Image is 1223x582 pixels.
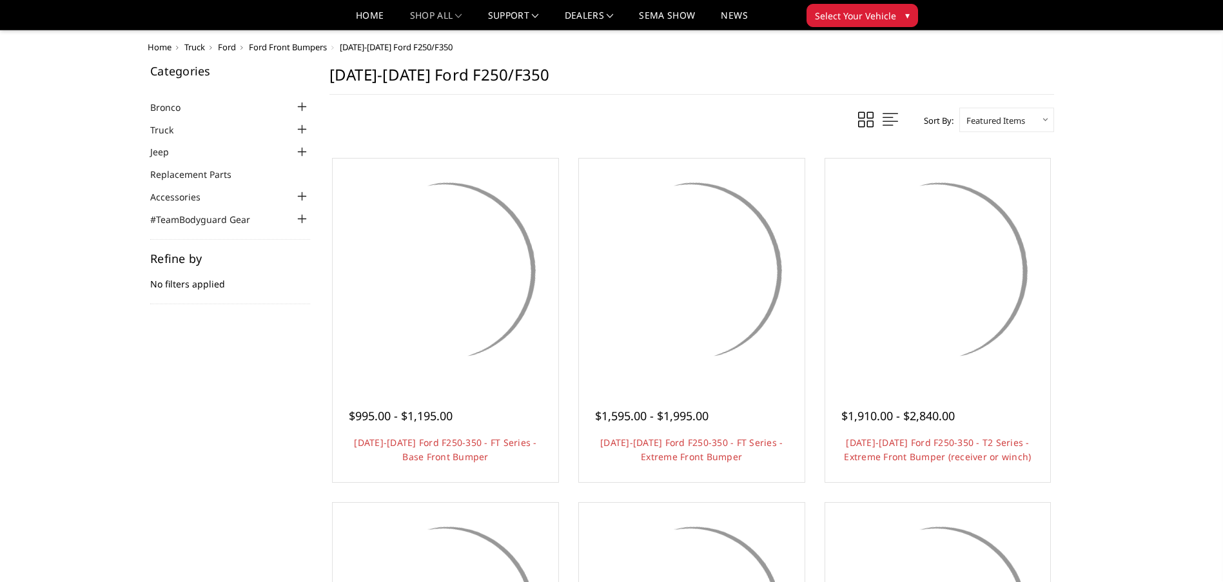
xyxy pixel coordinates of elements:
h5: Refine by [150,253,310,264]
div: No filters applied [150,253,310,304]
span: [DATE]-[DATE] Ford F250/F350 [340,41,453,53]
img: 2023-2025 Ford F250-350 - FT Series - Base Front Bumper [336,162,555,381]
a: Truck [150,123,190,137]
a: 2023-2025 Ford F250-350 - FT Series - Extreme Front Bumper 2023-2025 Ford F250-350 - FT Series - ... [582,162,801,381]
a: Accessories [150,190,217,204]
a: [DATE]-[DATE] Ford F250-350 - FT Series - Extreme Front Bumper [600,436,783,463]
label: Sort By: [917,111,954,130]
a: Ford [218,41,236,53]
a: Support [488,11,539,30]
button: Select Your Vehicle [807,4,918,27]
a: Home [148,41,171,53]
a: SEMA Show [639,11,695,30]
a: Home [356,11,384,30]
a: Dealers [565,11,614,30]
a: Truck [184,41,205,53]
a: Jeep [150,145,185,159]
h1: [DATE]-[DATE] Ford F250/F350 [329,65,1054,95]
span: Select Your Vehicle [815,9,896,23]
span: ▾ [905,8,910,22]
a: Replacement Parts [150,168,248,181]
a: Bronco [150,101,197,114]
span: $995.00 - $1,195.00 [349,408,453,423]
a: [DATE]-[DATE] Ford F250-350 - T2 Series - Extreme Front Bumper (receiver or winch) [844,436,1031,463]
h5: Categories [150,65,310,77]
a: #TeamBodyguard Gear [150,213,266,226]
a: Ford Front Bumpers [249,41,327,53]
span: $1,910.00 - $2,840.00 [841,408,955,423]
a: 2023-2025 Ford F250-350 - T2 Series - Extreme Front Bumper (receiver or winch) 2023-2025 Ford F25... [828,162,1048,381]
a: News [721,11,747,30]
span: $1,595.00 - $1,995.00 [595,408,709,423]
a: shop all [410,11,462,30]
a: [DATE]-[DATE] Ford F250-350 - FT Series - Base Front Bumper [354,436,536,463]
